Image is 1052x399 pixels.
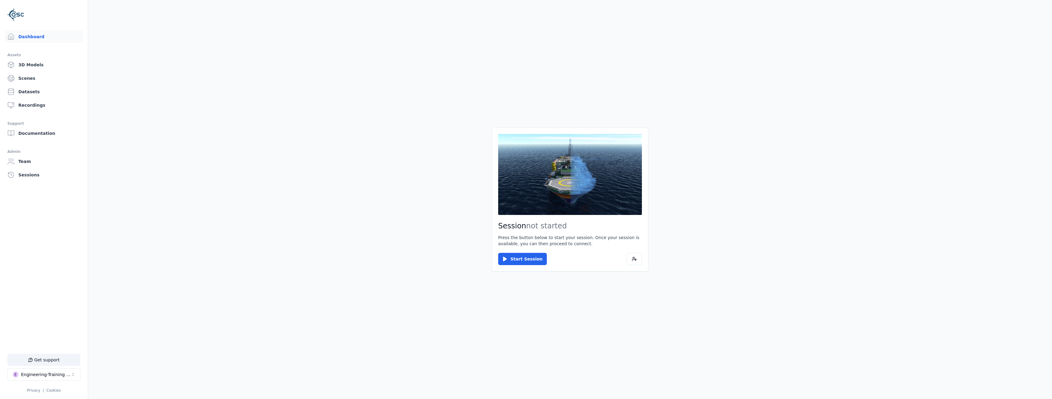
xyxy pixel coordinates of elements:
[7,51,80,59] div: Assets
[498,235,642,247] p: Press the button below to start your session. Once your session is available, you can then procee...
[7,6,24,23] img: Logo
[5,86,83,98] a: Datasets
[498,253,547,265] button: Start Session
[5,99,83,111] a: Recordings
[5,155,83,168] a: Team
[7,368,81,381] button: Select a workspace
[46,388,61,393] a: Cookies
[5,31,83,43] a: Dashboard
[7,148,80,155] div: Admin
[5,59,83,71] a: 3D Models
[7,354,80,366] button: Get support
[43,388,44,393] span: |
[5,72,83,84] a: Scenes
[526,222,567,230] span: not started
[5,169,83,181] a: Sessions
[27,388,40,393] a: Privacy
[5,127,83,139] a: Documentation
[21,371,71,378] div: Engineering-Training (SSO Staging)
[13,371,19,378] div: E
[7,120,80,127] div: Support
[498,221,642,231] h2: Session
